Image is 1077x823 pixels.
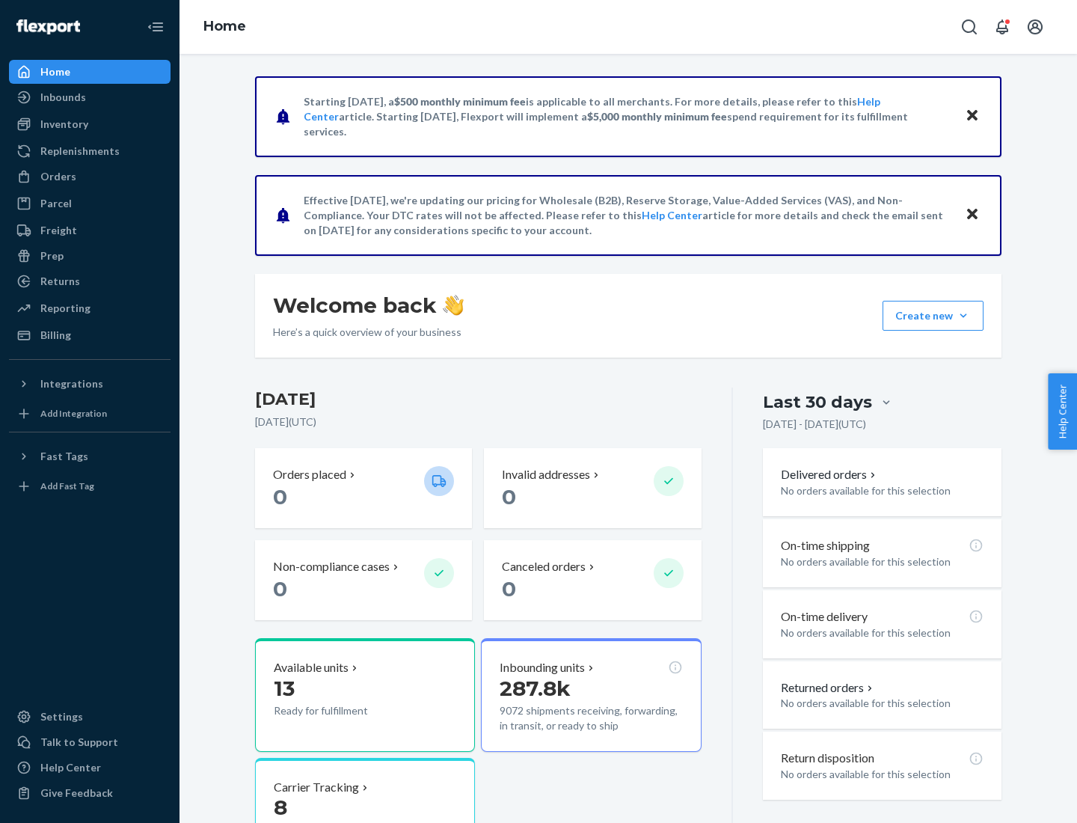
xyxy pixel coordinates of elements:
[502,576,516,602] span: 0
[781,625,984,640] p: No orders available for this selection
[9,296,171,320] a: Reporting
[304,193,951,238] p: Effective [DATE], we're updating our pricing for Wholesale (B2B), Reserve Storage, Value-Added Se...
[394,95,526,108] span: $500 monthly minimum fee
[484,448,701,528] button: Invalid addresses 0
[987,12,1017,42] button: Open notifications
[274,676,295,701] span: 13
[255,414,702,429] p: [DATE] ( UTC )
[502,558,586,575] p: Canceled orders
[273,292,464,319] h1: Welcome back
[781,466,879,483] button: Delivered orders
[40,90,86,105] div: Inbounds
[9,323,171,347] a: Billing
[255,448,472,528] button: Orders placed 0
[40,196,72,211] div: Parcel
[9,444,171,468] button: Fast Tags
[274,795,287,820] span: 8
[40,223,77,238] div: Freight
[40,64,70,79] div: Home
[481,638,701,752] button: Inbounding units287.8k9072 shipments receiving, forwarding, in transit, or ready to ship
[40,274,80,289] div: Returns
[9,244,171,268] a: Prep
[40,786,113,801] div: Give Feedback
[274,779,359,796] p: Carrier Tracking
[203,18,246,34] a: Home
[484,540,701,620] button: Canceled orders 0
[9,402,171,426] a: Add Integration
[9,139,171,163] a: Replenishments
[40,328,71,343] div: Billing
[9,781,171,805] button: Give Feedback
[255,540,472,620] button: Non-compliance cases 0
[781,537,870,554] p: On-time shipping
[502,484,516,510] span: 0
[274,703,412,718] p: Ready for fulfillment
[781,767,984,782] p: No orders available for this selection
[9,192,171,215] a: Parcel
[255,638,475,752] button: Available units13Ready for fulfillment
[40,760,101,775] div: Help Center
[40,735,118,750] div: Talk to Support
[273,325,464,340] p: Here’s a quick overview of your business
[9,269,171,293] a: Returns
[781,750,874,767] p: Return disposition
[500,659,585,676] p: Inbounding units
[9,756,171,780] a: Help Center
[9,60,171,84] a: Home
[273,466,346,483] p: Orders placed
[40,376,103,391] div: Integrations
[40,169,76,184] div: Orders
[40,248,64,263] div: Prep
[40,709,83,724] div: Settings
[1020,12,1050,42] button: Open account menu
[141,12,171,42] button: Close Navigation
[443,295,464,316] img: hand-wave emoji
[273,558,390,575] p: Non-compliance cases
[954,12,984,42] button: Open Search Box
[9,705,171,729] a: Settings
[9,85,171,109] a: Inbounds
[781,483,984,498] p: No orders available for this selection
[9,218,171,242] a: Freight
[781,554,984,569] p: No orders available for this selection
[40,301,90,316] div: Reporting
[40,480,94,492] div: Add Fast Tag
[763,417,866,432] p: [DATE] - [DATE] ( UTC )
[40,144,120,159] div: Replenishments
[500,676,571,701] span: 287.8k
[16,19,80,34] img: Flexport logo
[763,391,872,414] div: Last 30 days
[963,105,982,127] button: Close
[883,301,984,331] button: Create new
[273,484,287,510] span: 0
[304,94,951,139] p: Starting [DATE], a is applicable to all merchants. For more details, please refer to this article...
[9,165,171,189] a: Orders
[9,112,171,136] a: Inventory
[40,407,107,420] div: Add Integration
[642,209,702,221] a: Help Center
[781,679,876,697] button: Returned orders
[587,110,727,123] span: $5,000 monthly minimum fee
[781,608,868,625] p: On-time delivery
[40,117,88,132] div: Inventory
[502,466,590,483] p: Invalid addresses
[1048,373,1077,450] button: Help Center
[274,659,349,676] p: Available units
[273,576,287,602] span: 0
[255,388,702,411] h3: [DATE]
[40,449,88,464] div: Fast Tags
[9,474,171,498] a: Add Fast Tag
[9,372,171,396] button: Integrations
[781,696,984,711] p: No orders available for this selection
[9,730,171,754] a: Talk to Support
[191,5,258,49] ol: breadcrumbs
[500,703,682,733] p: 9072 shipments receiving, forwarding, in transit, or ready to ship
[963,204,982,226] button: Close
